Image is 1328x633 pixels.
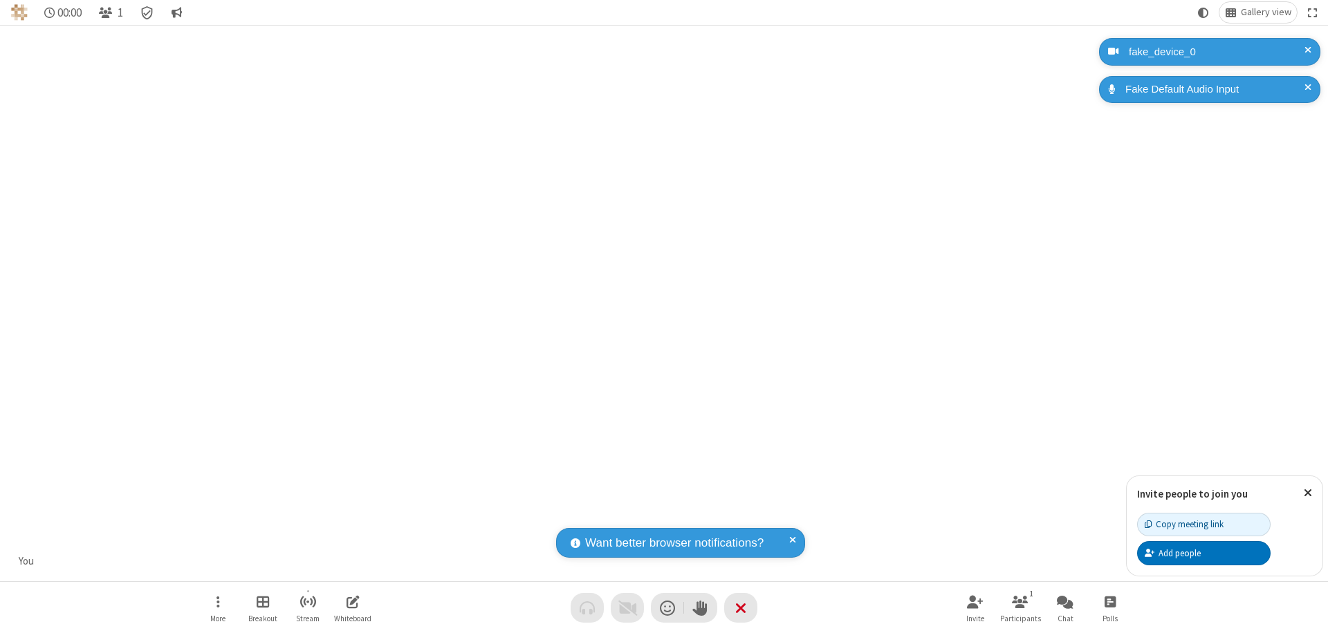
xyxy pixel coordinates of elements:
[134,2,160,23] div: Meeting details Encryption enabled
[1137,513,1271,536] button: Copy meeting link
[571,593,604,623] button: Audio problem - check your Internet connection or call by phone
[1044,588,1086,627] button: Open chat
[334,614,371,623] span: Whiteboard
[1241,7,1291,18] span: Gallery view
[14,554,39,569] div: You
[1219,2,1297,23] button: Change layout
[210,614,225,623] span: More
[1293,476,1322,510] button: Close popover
[332,588,373,627] button: Open shared whiteboard
[93,2,129,23] button: Open participant list
[248,614,277,623] span: Breakout
[57,6,82,19] span: 00:00
[1137,541,1271,565] button: Add people
[1120,82,1310,97] div: Fake Default Audio Input
[651,593,684,623] button: Send a reaction
[1058,614,1073,623] span: Chat
[1192,2,1215,23] button: Using system theme
[1137,487,1248,500] label: Invite people to join you
[1103,614,1118,623] span: Polls
[684,593,717,623] button: Raise hand
[999,588,1041,627] button: Open participant list
[11,4,28,21] img: QA Selenium DO NOT DELETE OR CHANGE
[724,593,757,623] button: End or leave meeting
[1302,2,1323,23] button: Fullscreen
[1026,587,1037,600] div: 1
[1089,588,1131,627] button: Open poll
[1145,518,1224,531] div: Copy meeting link
[954,588,996,627] button: Invite participants (⌘+Shift+I)
[585,534,764,552] span: Want better browser notifications?
[611,593,644,623] button: Video
[287,588,329,627] button: Start streaming
[197,588,239,627] button: Open menu
[296,614,320,623] span: Stream
[966,614,984,623] span: Invite
[1124,44,1310,60] div: fake_device_0
[165,2,187,23] button: Conversation
[39,2,88,23] div: Timer
[118,6,123,19] span: 1
[1000,614,1041,623] span: Participants
[242,588,284,627] button: Manage Breakout Rooms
